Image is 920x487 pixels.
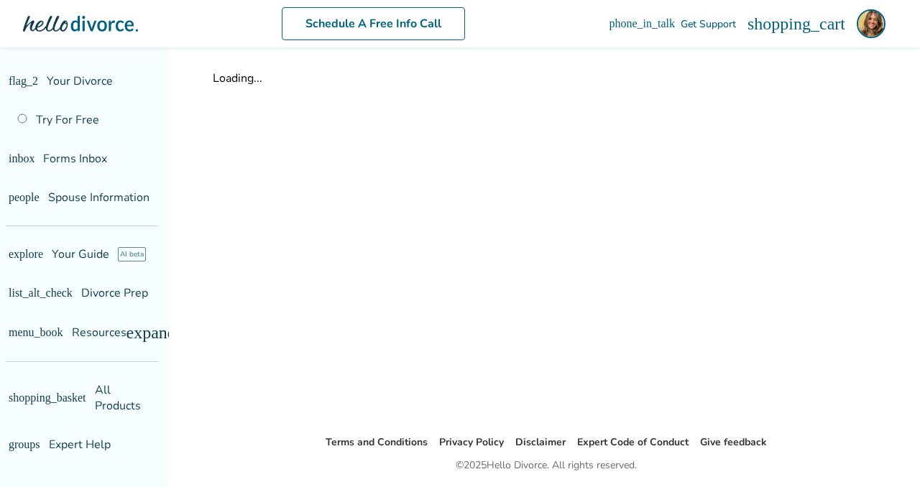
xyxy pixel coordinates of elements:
[744,18,755,29] span: phone_in_talk
[761,17,816,31] span: Get Support
[29,151,93,167] span: Forms Inbox
[577,435,689,449] a: Expert Code of Conduct
[9,287,20,299] span: list_alt_check
[9,153,20,164] span: inbox
[456,457,637,474] div: © 2025 Hello Divorce. All rights reserved.
[9,249,20,260] span: explore
[515,434,566,451] li: Disclaimer
[439,435,504,449] a: Privacy Policy
[349,7,533,40] a: Schedule A Free Info Call
[132,324,149,341] span: expand_more
[9,423,20,435] span: groups
[9,192,20,203] span: people
[857,9,885,38] img: Jessica Inglis
[95,247,123,261] span: AI beta
[326,435,428,449] a: Terms and Conditions
[9,325,83,340] span: Resources
[744,17,816,31] a: phone_in_talkGet Support
[9,384,20,396] span: shopping_basket
[9,75,20,87] span: flag_2
[700,434,767,451] li: Give feedback
[213,70,880,86] div: Loading...
[9,327,20,338] span: menu_book
[828,15,845,32] span: shopping_cart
